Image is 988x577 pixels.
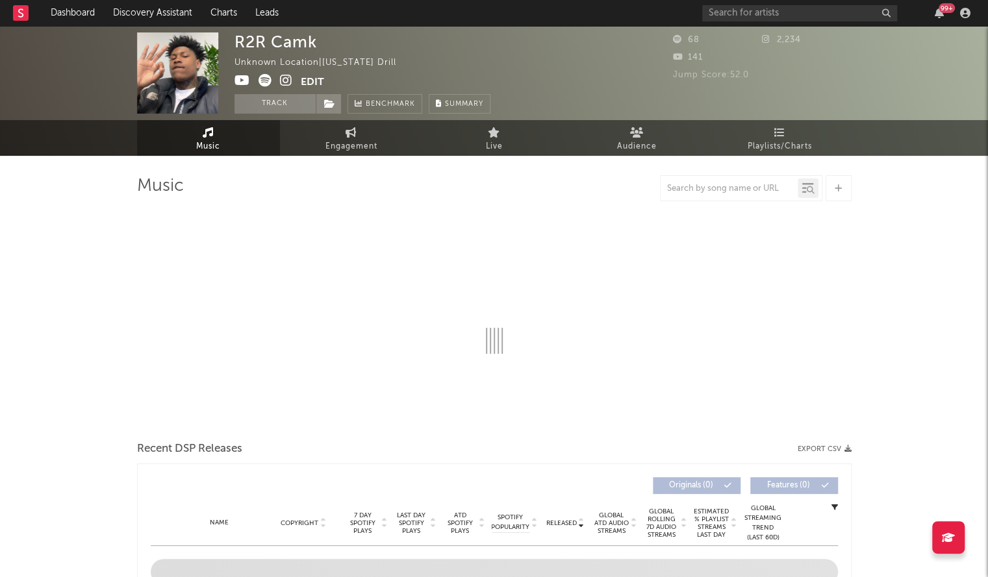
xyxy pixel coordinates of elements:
span: Music [196,139,220,154]
span: ATD Spotify Plays [443,511,477,535]
div: Unknown Location | [US_STATE] Drill [234,55,411,71]
span: Released [546,519,577,527]
span: Audience [617,139,657,154]
span: Playlists/Charts [748,139,812,154]
span: Spotify Popularity [491,513,529,532]
input: Search for artists [702,5,897,21]
div: R2R Camk [234,32,317,51]
div: Name [177,518,262,528]
span: Global Rolling 7D Audio Streams [644,508,679,539]
button: Track [234,94,316,114]
button: Originals(0) [653,477,741,494]
button: Features(0) [750,477,838,494]
a: Engagement [280,120,423,156]
span: Last Day Spotify Plays [394,511,429,535]
span: Live [486,139,503,154]
a: Playlists/Charts [709,120,852,156]
button: 99+ [935,8,944,18]
span: 2,234 [762,36,801,44]
span: 7 Day Spotify Plays [346,511,380,535]
a: Music [137,120,280,156]
span: 141 [673,53,703,62]
button: Edit [301,74,324,90]
span: 68 [673,36,700,44]
div: Global Streaming Trend (Last 60D) [744,504,783,543]
span: Features ( 0 ) [759,482,818,489]
span: Jump Score: 52.0 [673,71,749,79]
a: Live [423,120,566,156]
span: Benchmark [366,97,415,112]
span: Recent DSP Releases [137,441,242,457]
span: Global ATD Audio Streams [594,511,629,535]
span: Summary [445,101,483,108]
a: Audience [566,120,709,156]
span: Copyright [281,519,318,527]
span: Originals ( 0 ) [661,482,721,489]
a: Benchmark [348,94,422,114]
input: Search by song name or URL [661,184,798,194]
button: Summary [429,94,490,114]
div: 99 + [939,3,955,13]
span: Engagement [325,139,377,154]
button: Export CSV [798,445,852,453]
span: Estimated % Playlist Streams Last Day [694,508,729,539]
